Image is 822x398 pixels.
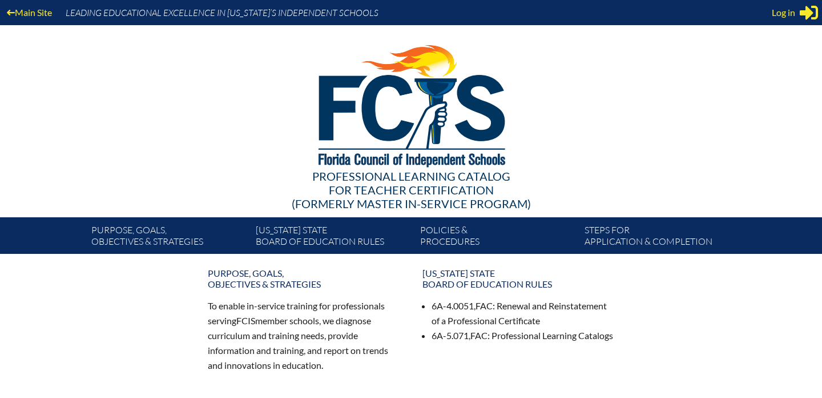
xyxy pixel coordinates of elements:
a: Purpose, goals,objectives & strategies [87,222,251,254]
li: 6A-5.071, : Professional Learning Catalogs [432,328,614,343]
svg: Sign in or register [800,3,818,22]
div: Professional Learning Catalog (formerly Master In-service Program) [82,169,740,210]
a: Policies &Procedures [416,222,580,254]
a: Main Site [2,5,57,20]
p: To enable in-service training for professionals serving member schools, we diagnose curriculum an... [208,298,400,372]
span: FCIS [236,315,255,326]
span: Log in [772,6,795,19]
span: for Teacher Certification [329,183,494,197]
img: FCISlogo221.eps [293,25,529,181]
a: [US_STATE] StateBoard of Education rules [251,222,416,254]
a: Purpose, goals,objectives & strategies [201,263,406,294]
span: FAC [470,330,487,341]
a: Steps forapplication & completion [580,222,744,254]
li: 6A-4.0051, : Renewal and Reinstatement of a Professional Certificate [432,298,614,328]
a: [US_STATE] StateBoard of Education rules [416,263,621,294]
span: FAC [476,300,493,311]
